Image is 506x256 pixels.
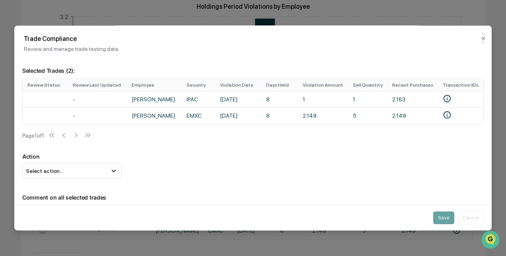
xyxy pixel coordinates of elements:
[56,134,96,140] a: Powered byPylon
[127,79,182,91] th: Employee
[261,108,298,124] td: 8
[8,60,22,75] img: 1746055101610-c473b297-6a78-478c-a979-82029cc54cd1
[23,79,68,91] th: Review Status
[27,60,130,68] div: Start new chat
[5,97,54,111] a: 🖐️Preclearance
[443,111,452,120] svg: • Plaid-aVr7L1K5YBi70wq8mPaVHK7LXoXBD6UK8XvY5
[127,91,182,107] td: [PERSON_NAME]
[22,153,484,160] p: Action
[348,91,387,107] td: 1
[443,94,452,103] svg: • Plaid-48PD3jOV1oSJpgvPRamZhN4vnPnEOpHDXbKN8
[22,58,484,74] p: Selected Trades ( 2 ):
[24,35,482,43] h2: Trade Compliance
[481,230,502,251] iframe: Open customer support
[433,211,454,224] button: Save
[348,108,387,124] td: 5
[8,101,14,107] div: 🖐️
[457,211,484,224] button: Cancel
[16,100,51,108] span: Preclearance
[387,108,438,124] td: 2.149
[261,91,298,107] td: 8
[27,68,101,75] div: We're available if you need us!
[215,91,261,107] td: [DATE]
[26,168,63,174] span: Select action...
[127,108,182,124] td: [PERSON_NAME]
[387,79,438,91] th: Recent Purchases
[68,91,127,107] td: -
[298,108,348,124] td: 2.149
[8,116,14,122] div: 🔎
[5,112,53,126] a: 🔎Data Lookup
[54,97,102,111] a: 🗄️Attestations
[68,79,127,91] th: Review Last Updated
[22,184,484,201] p: Comment on all selected trades
[68,108,127,124] td: -
[182,108,215,124] td: EMXC
[135,63,145,72] button: Start new chat
[215,108,261,124] td: [DATE]
[438,79,483,91] th: Transaction IDs
[79,134,96,140] span: Pylon
[261,79,298,91] th: Days Held
[481,32,485,45] button: ✕
[387,91,438,107] td: 2.163
[348,79,387,91] th: Sell Quantity
[66,100,99,108] span: Attestations
[22,132,44,139] div: Page 1 of 1
[215,79,261,91] th: Violation Date
[24,46,482,52] p: Review and manage trade testing data
[298,79,348,91] th: Violation Amount
[58,101,64,107] div: 🗄️
[182,91,215,107] td: IPAC
[8,16,145,29] p: How can we help?
[16,115,50,123] span: Data Lookup
[182,79,215,91] th: Security
[298,91,348,107] td: 1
